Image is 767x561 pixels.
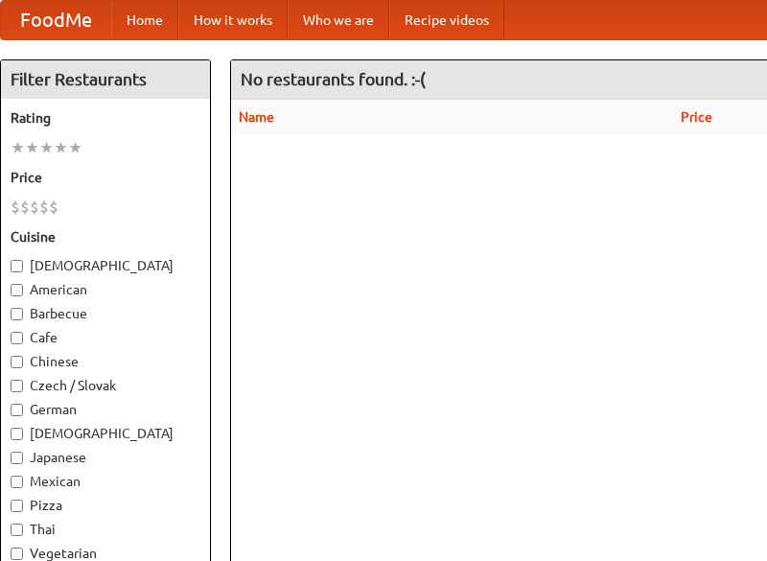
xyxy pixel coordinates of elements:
label: Japanese [11,448,200,467]
li: ★ [11,137,25,158]
input: [DEMOGRAPHIC_DATA] [11,428,23,440]
li: ★ [25,137,39,158]
input: Japanese [11,452,23,464]
label: Barbecue [11,304,200,323]
input: Thai [11,524,23,536]
label: [DEMOGRAPHIC_DATA] [11,424,200,443]
li: $ [30,197,39,218]
h5: Cuisine [11,227,200,246]
li: $ [20,197,30,218]
li: $ [49,197,58,218]
li: $ [11,197,20,218]
a: How it works [178,1,288,39]
label: Pizza [11,496,200,515]
h5: Rating [11,108,200,128]
input: [DEMOGRAPHIC_DATA] [11,260,23,272]
li: ★ [68,137,82,158]
input: Mexican [11,476,23,488]
label: German [11,400,200,419]
label: [DEMOGRAPHIC_DATA] [11,256,200,275]
a: Price [681,109,712,125]
label: Cafe [11,328,200,347]
label: Czech / Slovak [11,376,200,395]
input: Czech / Slovak [11,380,23,392]
li: ★ [39,137,54,158]
ng-pluralize: No restaurants found. :-( [241,70,426,88]
h5: Price [11,168,200,187]
a: Home [111,1,178,39]
input: Pizza [11,500,23,512]
h4: Filter Restaurants [1,60,210,99]
a: FoodMe [1,1,111,39]
input: Barbecue [11,308,23,320]
a: Recipe videos [389,1,504,39]
li: ★ [54,137,68,158]
a: Who we are [288,1,389,39]
li: $ [39,197,49,218]
input: German [11,404,23,416]
a: Name [239,109,274,125]
input: Vegetarian [11,548,23,560]
label: American [11,280,200,299]
input: Cafe [11,332,23,344]
label: Mexican [11,472,200,491]
label: Thai [11,520,200,539]
label: Chinese [11,352,200,371]
input: Chinese [11,356,23,368]
input: American [11,284,23,296]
